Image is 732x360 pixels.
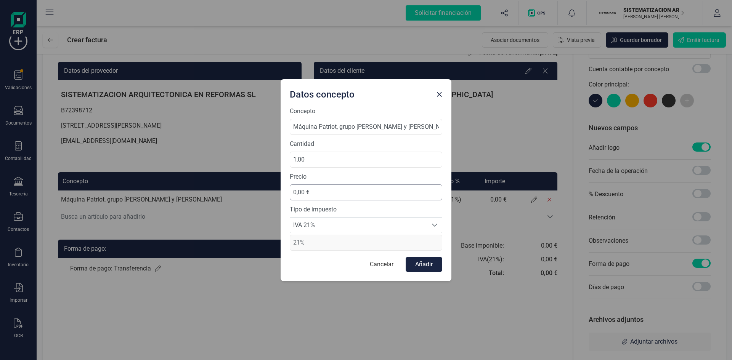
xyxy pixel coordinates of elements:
button: Cancelar [362,257,401,272]
div: Datos concepto [287,85,433,101]
label: Cantidad [290,139,442,149]
span: IVA 21% [290,218,427,233]
label: Precio [290,172,442,181]
button: Close [433,88,445,101]
button: Añadir [406,257,442,272]
label: Concepto [290,107,442,116]
label: Tipo de impuesto [290,205,442,214]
